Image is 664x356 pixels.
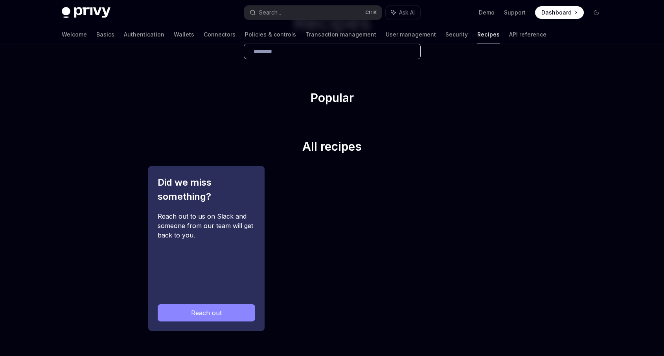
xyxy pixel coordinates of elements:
[365,9,377,16] span: Ctrl K
[479,9,495,16] a: Demo
[535,6,584,19] a: Dashboard
[62,7,110,18] img: dark logo
[245,25,296,44] a: Policies & controls
[509,25,546,44] a: API reference
[445,25,468,44] a: Security
[504,9,526,16] a: Support
[477,25,500,44] a: Recipes
[174,25,194,44] a: Wallets
[541,9,572,16] span: Dashboard
[590,6,603,19] button: Toggle dark mode
[96,25,114,44] a: Basics
[158,212,255,292] div: Reach out to us on Slack and someone from our team will get back to you.
[204,25,235,44] a: Connectors
[148,139,516,157] h2: All recipes
[124,25,164,44] a: Authentication
[62,25,87,44] a: Welcome
[386,25,436,44] a: User management
[244,5,382,20] button: Search...CtrlK
[158,175,255,204] h2: Did we miss something?
[158,304,255,321] a: Reach out
[148,91,516,108] h2: Popular
[259,8,281,17] div: Search...
[305,25,376,44] a: Transaction management
[399,9,415,16] span: Ask AI
[386,5,420,20] button: Ask AI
